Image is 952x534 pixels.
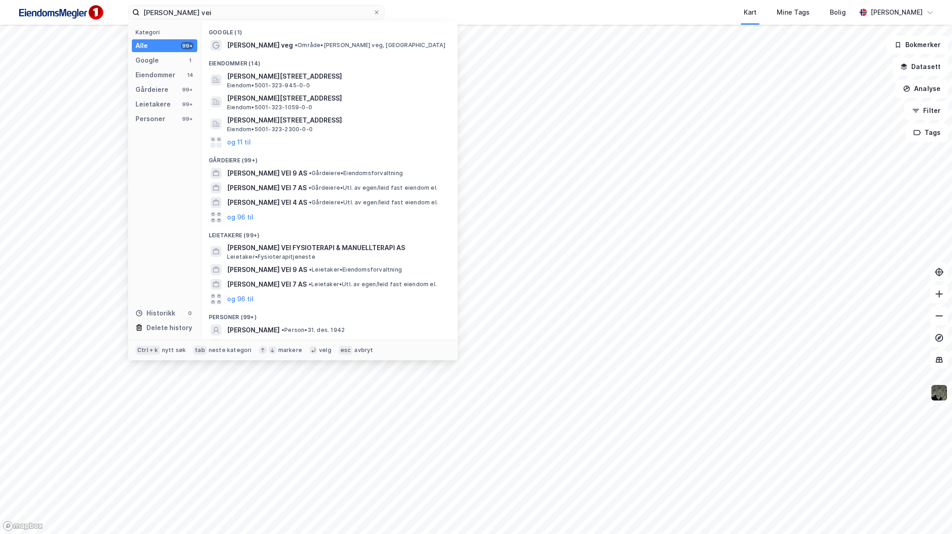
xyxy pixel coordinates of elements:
[309,266,402,273] span: Leietaker • Eiendomsforvaltning
[135,69,175,80] div: Eiendommer
[181,101,194,108] div: 99+
[308,184,438,192] span: Gårdeiere • Utl. av egen/leid fast eiendom el.
[895,80,948,98] button: Analyse
[201,150,458,166] div: Gårdeiere (99+)
[906,490,952,534] div: Kontrollprogram for chat
[15,2,106,23] img: F4PB6Px+NJ5v8B7XTbfpPpyloAAAAASUVORK5CYII=
[871,7,923,18] div: [PERSON_NAME]
[186,310,194,317] div: 0
[227,294,254,304] button: og 96 til
[227,242,447,253] span: [PERSON_NAME] VEI FYSIOTERAPI & MANUELLTERAPI AS
[744,7,757,18] div: Kart
[227,40,293,51] span: [PERSON_NAME] veg
[309,170,312,176] span: •
[162,347,186,354] div: nytt søk
[227,279,307,290] span: [PERSON_NAME] VEI 7 AS
[3,521,43,531] a: Mapbox homepage
[281,326,284,333] span: •
[181,42,194,49] div: 99+
[227,93,447,104] span: [PERSON_NAME][STREET_ADDRESS]
[295,42,445,49] span: Område • [PERSON_NAME] veg, [GEOGRAPHIC_DATA]
[227,168,307,179] span: [PERSON_NAME] VEI 9 AS
[309,266,312,273] span: •
[227,115,447,126] span: [PERSON_NAME][STREET_ADDRESS]
[135,55,159,66] div: Google
[201,21,458,38] div: Google (1)
[135,99,171,110] div: Leietakere
[186,71,194,79] div: 14
[906,490,952,534] iframe: Chat Widget
[295,42,297,48] span: •
[309,199,312,206] span: •
[227,126,313,133] span: Eiendom • 5001-323-2300-0-0
[193,346,207,355] div: tab
[930,384,948,401] img: 9k=
[227,325,280,336] span: [PERSON_NAME]
[135,40,148,51] div: Alle
[906,123,948,142] button: Tags
[227,212,254,223] button: og 96 til
[354,347,373,354] div: avbryt
[339,346,353,355] div: esc
[227,182,307,193] span: [PERSON_NAME] VEI 7 AS
[181,86,194,93] div: 99+
[777,7,810,18] div: Mine Tags
[135,113,165,124] div: Personer
[887,36,948,54] button: Bokmerker
[227,71,447,82] span: [PERSON_NAME][STREET_ADDRESS]
[209,347,252,354] div: neste kategori
[319,347,331,354] div: velg
[135,29,197,36] div: Kategori
[309,170,403,177] span: Gårdeiere • Eiendomsforvaltning
[309,199,438,206] span: Gårdeiere • Utl. av egen/leid fast eiendom el.
[227,82,310,89] span: Eiendom • 5001-323-945-0-0
[904,101,948,120] button: Filter
[830,7,846,18] div: Bolig
[227,104,312,111] span: Eiendom • 5001-323-1059-0-0
[135,84,168,95] div: Gårdeiere
[227,137,251,148] button: og 11 til
[281,326,345,334] span: Person • 31. des. 1942
[308,184,311,191] span: •
[892,58,948,76] button: Datasett
[181,115,194,123] div: 99+
[201,224,458,241] div: Leietakere (99+)
[186,57,194,64] div: 1
[135,308,175,319] div: Historikk
[278,347,302,354] div: markere
[146,322,192,333] div: Delete history
[201,306,458,323] div: Personer (99+)
[227,264,307,275] span: [PERSON_NAME] VEI 9 AS
[227,197,307,208] span: [PERSON_NAME] VEI 4 AS
[308,281,311,288] span: •
[201,53,458,69] div: Eiendommer (14)
[140,5,373,19] input: Søk på adresse, matrikkel, gårdeiere, leietakere eller personer
[227,253,315,261] span: Leietaker • Fysioterapitjeneste
[135,346,160,355] div: Ctrl + k
[308,281,437,288] span: Leietaker • Utl. av egen/leid fast eiendom el.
